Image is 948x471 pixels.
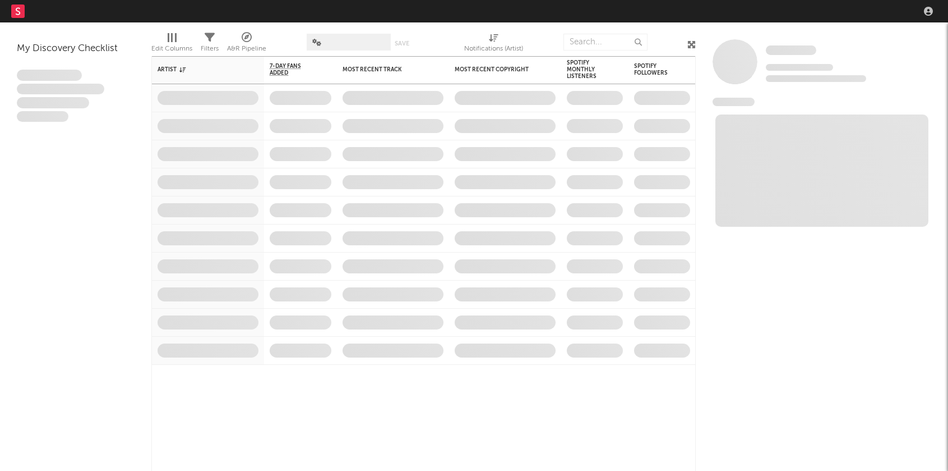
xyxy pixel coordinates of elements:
[151,28,192,61] div: Edit Columns
[766,45,816,56] a: Some Artist
[455,66,539,73] div: Most Recent Copyright
[270,63,315,76] span: 7-Day Fans Added
[766,75,866,82] span: 0 fans last week
[158,66,242,73] div: Artist
[151,42,192,56] div: Edit Columns
[713,98,755,106] span: News Feed
[343,66,427,73] div: Most Recent Track
[766,64,833,71] span: Tracking Since: [DATE]
[201,42,219,56] div: Filters
[17,84,104,95] span: Integer aliquet in purus et
[395,40,409,47] button: Save
[563,34,648,51] input: Search...
[766,45,816,55] span: Some Artist
[17,97,89,108] span: Praesent ac interdum
[201,28,219,61] div: Filters
[17,70,82,81] span: Lorem ipsum dolor
[567,60,606,80] div: Spotify Monthly Listeners
[227,28,266,61] div: A&R Pipeline
[227,42,266,56] div: A&R Pipeline
[464,28,523,61] div: Notifications (Artist)
[17,111,68,122] span: Aliquam viverra
[464,42,523,56] div: Notifications (Artist)
[634,63,673,76] div: Spotify Followers
[17,42,135,56] div: My Discovery Checklist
